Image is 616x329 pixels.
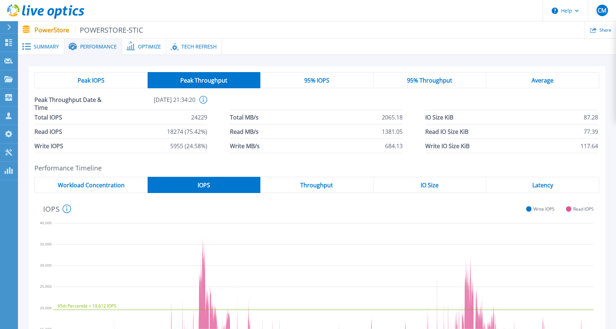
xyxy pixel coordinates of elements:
[167,124,207,138] span: 18274 (75.42%)
[581,139,598,153] span: 117.64
[385,139,403,153] span: 684.13
[78,77,105,83] span: Peak IOPS
[573,206,594,212] span: Read IOPS
[382,110,403,124] span: 2065.18
[115,96,195,110] span: [DATE] 21:34:20
[584,110,598,124] span: 87.28
[40,220,52,225] text: 40,000
[170,139,207,153] span: 5955 (24.58%)
[598,8,606,13] span: CM
[58,182,125,188] span: Workload Concentration
[191,110,207,124] span: 24229
[425,110,453,124] span: IO Size KiB
[425,139,469,153] span: Write IO Size KiB
[584,124,598,138] span: 77.39
[40,263,52,268] text: 30,000
[43,205,71,213] h4: IOPS
[382,124,403,138] span: 1381.05
[599,28,611,32] span: Share
[34,44,59,49] span: Summary
[40,241,52,246] text: 35,000
[34,139,63,153] span: Write IOPS
[425,124,468,138] span: Read IO Size KiB
[34,110,62,124] span: Total IOPS
[80,44,117,49] span: Performance
[532,77,554,83] span: Average
[75,26,144,34] span: POWERSTORE-STIC
[532,182,553,188] span: Latency
[181,44,217,49] span: Tech Refresh
[421,182,439,188] span: IO Size
[533,206,555,212] span: Write IOPS
[407,77,453,83] span: 95% Throughput
[304,77,329,83] span: 95% IOPS
[300,182,333,188] span: Throughput
[230,124,259,138] span: Read MB/s
[34,124,62,138] span: Read IOPS
[34,26,144,34] p: PowerStore
[57,303,116,309] text: 95th Percentile = 19,612 IOPS
[180,77,227,83] span: Peak Throughput
[230,139,260,153] span: Write MB/s
[34,164,599,172] h2: Performance Timeline
[230,110,259,124] span: Total MB/s
[34,96,115,110] span: Peak Throughput Date & Time
[198,182,210,188] span: IOPS
[138,44,161,49] span: Optimize
[40,305,52,310] text: 20,000
[40,284,52,289] text: 25,000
